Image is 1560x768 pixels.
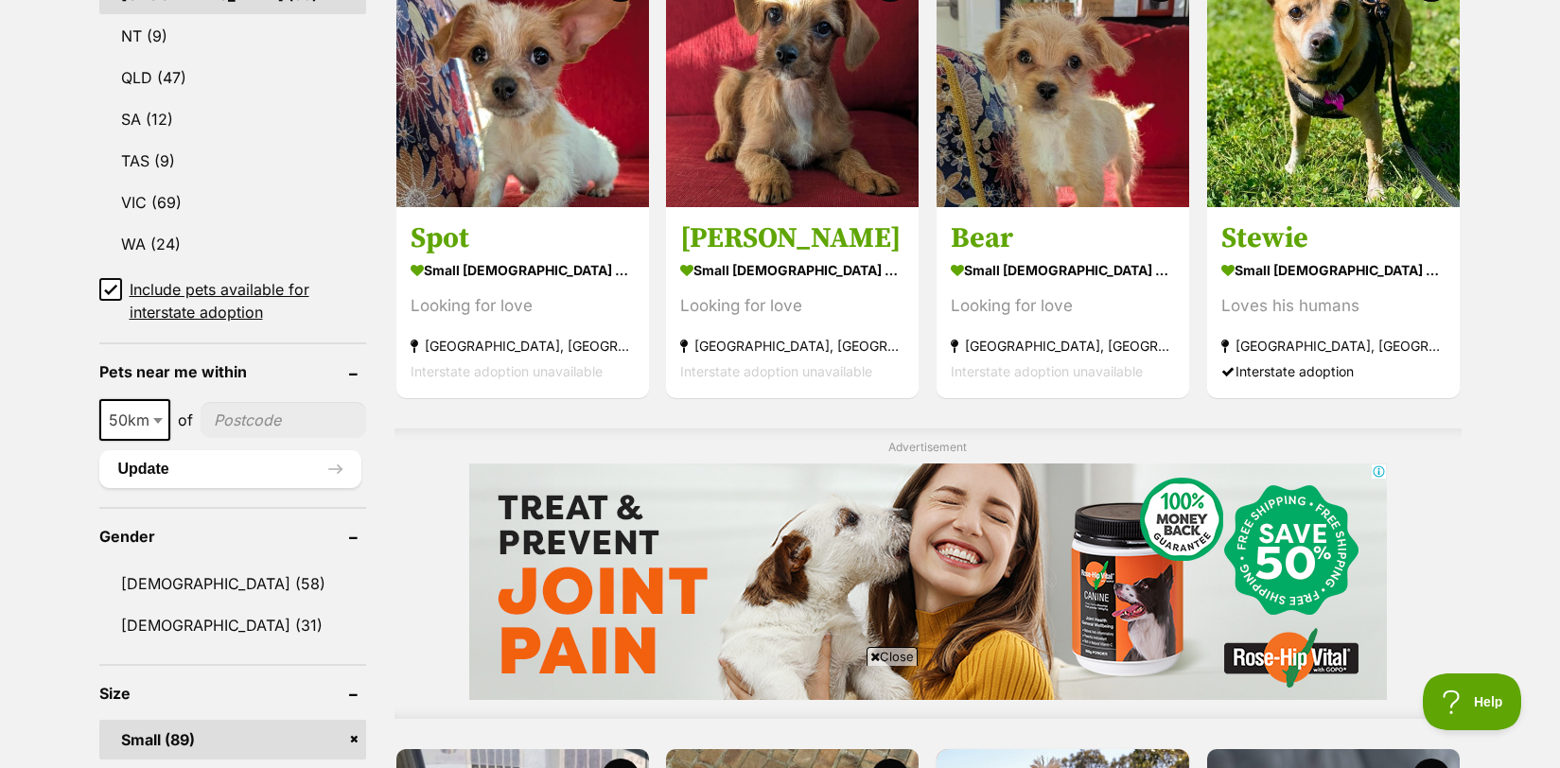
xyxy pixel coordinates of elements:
div: Looking for love [680,293,904,319]
iframe: Advertisement [436,673,1125,759]
span: 50km [99,399,170,441]
strong: small [DEMOGRAPHIC_DATA] Dog [1221,256,1446,284]
h3: Bear [951,220,1175,256]
strong: [GEOGRAPHIC_DATA], [GEOGRAPHIC_DATA] [951,333,1175,358]
input: postcode [201,402,366,438]
div: Loves his humans [1221,293,1446,319]
div: Interstate adoption [1221,358,1446,384]
strong: [GEOGRAPHIC_DATA], [GEOGRAPHIC_DATA] [411,333,635,358]
strong: small [DEMOGRAPHIC_DATA] Dog [951,256,1175,284]
a: Spot small [DEMOGRAPHIC_DATA] Dog Looking for love [GEOGRAPHIC_DATA], [GEOGRAPHIC_DATA] Interstat... [396,206,649,398]
iframe: Advertisement [469,463,1387,700]
span: Include pets available for interstate adoption [130,278,366,323]
h3: Stewie [1221,220,1446,256]
strong: [GEOGRAPHIC_DATA], [GEOGRAPHIC_DATA] [1221,333,1446,358]
a: VIC (69) [99,183,366,222]
span: Interstate adoption unavailable [411,363,603,379]
iframe: Help Scout Beacon - Open [1423,673,1522,730]
header: Gender [99,528,366,545]
a: QLD (47) [99,58,366,97]
a: NT (9) [99,16,366,56]
span: 50km [101,407,168,433]
div: Advertisement [394,428,1462,719]
a: SA (12) [99,99,366,139]
a: WA (24) [99,224,366,264]
a: [DEMOGRAPHIC_DATA] (58) [99,564,366,603]
span: Interstate adoption unavailable [951,363,1143,379]
div: Looking for love [411,293,635,319]
button: Update [99,450,361,488]
a: Stewie small [DEMOGRAPHIC_DATA] Dog Loves his humans [GEOGRAPHIC_DATA], [GEOGRAPHIC_DATA] Interst... [1207,206,1460,398]
strong: small [DEMOGRAPHIC_DATA] Dog [680,256,904,284]
span: of [178,409,193,431]
strong: small [DEMOGRAPHIC_DATA] Dog [411,256,635,284]
a: Include pets available for interstate adoption [99,278,366,323]
h3: [PERSON_NAME] [680,220,904,256]
a: TAS (9) [99,141,366,181]
a: [DEMOGRAPHIC_DATA] (31) [99,605,366,645]
header: Pets near me within [99,363,366,380]
div: Looking for love [951,293,1175,319]
span: Interstate adoption unavailable [680,363,872,379]
h3: Spot [411,220,635,256]
a: [PERSON_NAME] small [DEMOGRAPHIC_DATA] Dog Looking for love [GEOGRAPHIC_DATA], [GEOGRAPHIC_DATA] ... [666,206,919,398]
a: Bear small [DEMOGRAPHIC_DATA] Dog Looking for love [GEOGRAPHIC_DATA], [GEOGRAPHIC_DATA] Interstat... [937,206,1189,398]
header: Size [99,685,366,702]
strong: [GEOGRAPHIC_DATA], [GEOGRAPHIC_DATA] [680,333,904,358]
a: Small (89) [99,720,366,759]
span: Close [867,647,918,666]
